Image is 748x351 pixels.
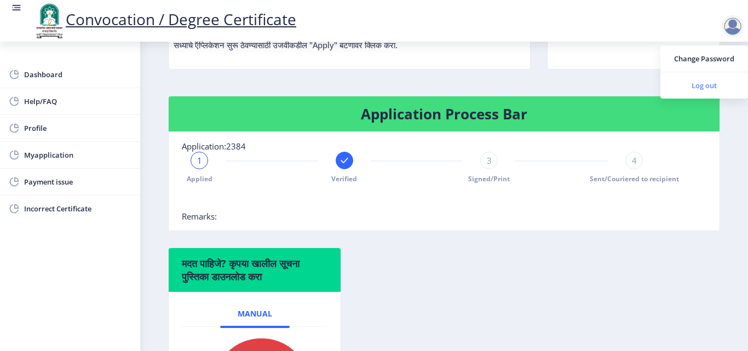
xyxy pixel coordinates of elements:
span: Applied [187,174,212,183]
span: Application:2384 [182,141,246,152]
a: Change Password [660,45,748,72]
span: Remarks: [182,211,217,222]
span: Manual [238,309,272,318]
span: Dashboard [24,68,131,81]
span: Signed/Print [468,174,510,183]
span: Profile [24,122,131,135]
a: Manual [220,301,290,327]
span: 1 [197,155,202,166]
a: Convocation / Degree Certificate [33,9,296,30]
h6: मदत पाहिजे? कृपया खालील सूचना पुस्तिका डाउनलोड करा [182,257,327,283]
span: Change Password [669,52,739,65]
span: Log out [669,79,739,92]
span: 3 [487,155,492,166]
h4: Application Process Bar [182,105,706,123]
span: Payment issue [24,175,131,188]
span: Myapplication [24,148,131,162]
span: Help/FAQ [24,95,131,108]
img: logo [33,2,66,39]
span: Sent/Couriered to recipient [590,174,679,183]
span: Incorrect Certificate [24,202,131,215]
span: 4 [632,155,637,166]
span: Verified [331,174,357,183]
a: Log out [660,72,748,99]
